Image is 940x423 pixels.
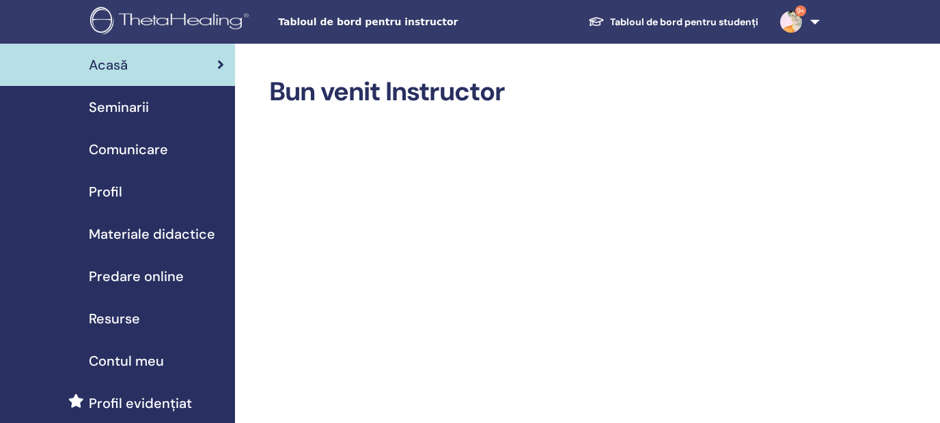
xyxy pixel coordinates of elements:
[89,181,122,202] span: Profil
[780,11,802,33] img: default.jpg
[89,55,128,75] span: Acasă
[269,76,817,108] h2: Bun venit Instructor
[89,351,164,371] span: Contul meu
[90,7,253,38] img: logo.png
[278,15,483,29] span: Tabloul de bord pentru instructor
[89,308,140,329] span: Resurse
[89,266,184,287] span: Predare online
[89,97,149,117] span: Seminarii
[795,5,806,16] span: 9+
[89,224,215,244] span: Materiale didactice
[588,16,605,27] img: graduation-cap-white.svg
[89,393,192,413] span: Profil evidențiat
[577,10,769,35] a: Tabloul de bord pentru studenți
[89,139,168,160] span: Comunicare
